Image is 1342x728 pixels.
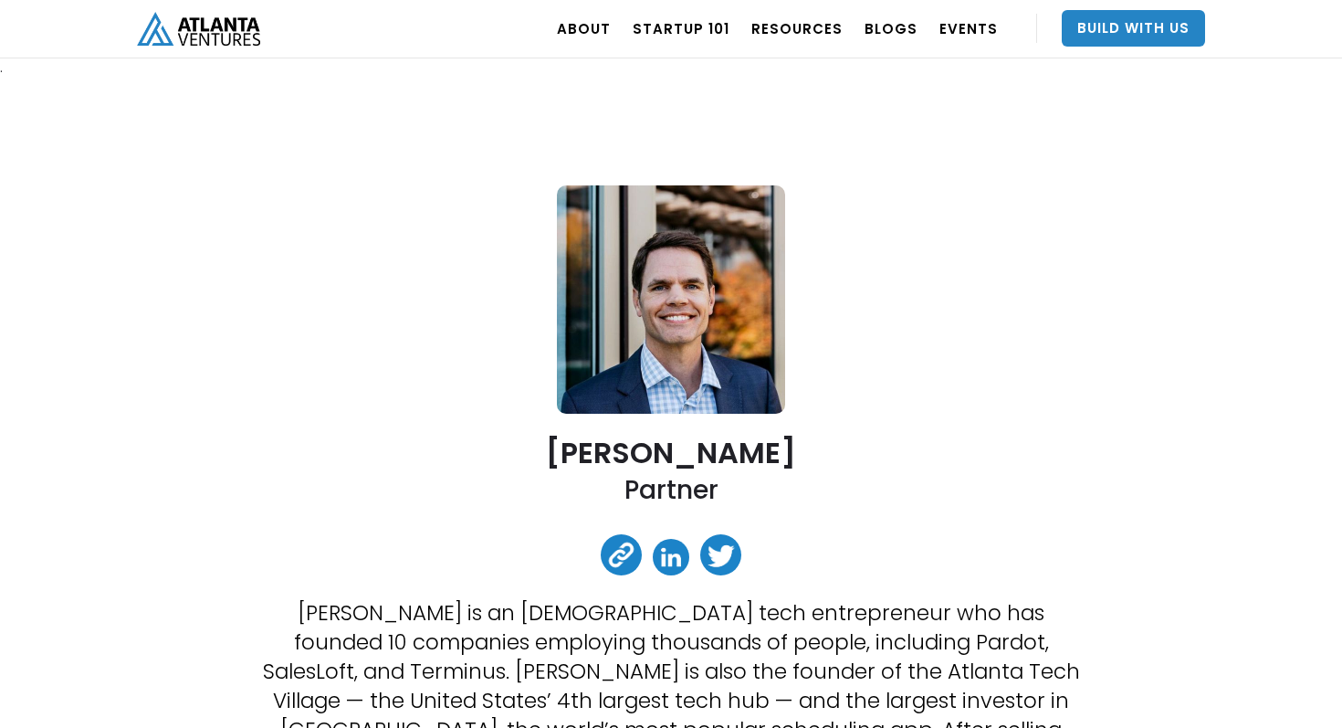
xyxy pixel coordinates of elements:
a: EVENTS [939,3,998,54]
a: RESOURCES [751,3,843,54]
h2: [PERSON_NAME] [546,437,796,469]
a: BLOGS [865,3,917,54]
a: Startup 101 [633,3,729,54]
h2: Partner [624,473,718,507]
a: ABOUT [557,3,611,54]
a: Build With Us [1062,10,1205,47]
